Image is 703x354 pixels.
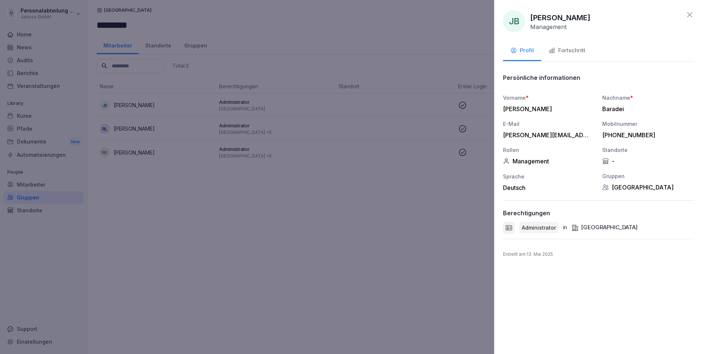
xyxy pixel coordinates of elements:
[602,131,690,139] div: [PHONE_NUMBER]
[503,74,580,81] p: Persönliche informationen
[503,173,595,180] div: Sprache
[530,12,590,23] p: [PERSON_NAME]
[549,46,585,55] div: Fortschritt
[563,223,567,232] p: in
[503,94,595,102] div: Vorname
[602,120,694,128] div: Mobilnummer
[510,46,534,55] div: Profil
[602,105,690,113] div: Baradei
[522,224,556,231] p: Administrator
[503,131,591,139] div: [PERSON_NAME][EMAIL_ADDRESS][DOMAIN_NAME]
[530,23,567,31] p: Management
[503,157,595,165] div: Management
[503,41,541,61] button: Profil
[503,10,525,32] div: JB
[602,94,694,102] div: Nachname
[503,209,550,217] p: Berechtigungen
[503,251,694,258] p: Erstellt am : 13. Mai 2025
[571,223,638,232] div: [GEOGRAPHIC_DATA]
[602,157,694,165] div: -
[602,146,694,154] div: Standorte
[541,41,593,61] button: Fortschritt
[602,184,694,191] div: [GEOGRAPHIC_DATA]
[503,105,591,113] div: [PERSON_NAME]
[503,120,595,128] div: E-Mail
[503,146,595,154] div: Rollen
[503,184,595,191] div: Deutsch
[602,172,694,180] div: Gruppen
